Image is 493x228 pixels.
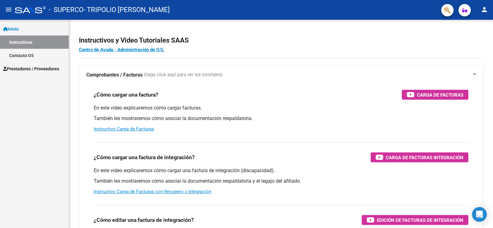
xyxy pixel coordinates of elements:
[94,167,468,174] p: En este video explicaremos cómo cargar una factura de integración (discapacidad).
[3,65,59,72] span: Prestadores / Proveedores
[481,6,488,13] mat-icon: person
[79,65,483,85] mat-expansion-panel-header: Comprobantes / Facturas (haga click aquí para ver los tutoriales)
[94,216,194,224] h3: ¿Cómo editar una factura de integración?
[79,35,483,46] h2: Instructivos y Video Tutoriales SAAS
[472,207,487,222] div: Open Intercom Messenger
[371,152,468,162] button: Carga de Facturas Integración
[86,72,143,78] strong: Comprobantes / Facturas
[417,91,463,99] span: Carga de Facturas
[94,105,468,111] p: En este video explicaremos cómo cargar facturas.
[402,90,468,100] button: Carga de Facturas
[386,154,463,161] span: Carga de Facturas Integración
[84,3,170,17] span: - TRIPOLIO [PERSON_NAME]
[94,115,468,122] p: También les mostraremos cómo asociar la documentación respaldatoria.
[3,26,19,32] span: Inicio
[377,216,463,224] span: Edición de Facturas de integración
[49,3,84,17] span: - SUPERCO
[5,6,12,13] mat-icon: menu
[94,153,195,162] h3: ¿Cómo cargar una factura de integración?
[94,178,468,184] p: También les mostraremos cómo asociar la documentación respaldatoria y el legajo del afiliado.
[144,72,222,78] span: (haga click aquí para ver los tutoriales)
[79,47,164,52] a: Centro de Ayuda - Administración de O.S.
[94,126,154,132] a: Instructivo Carga de Facturas
[94,189,211,194] a: Instructivo Carga de Facturas con Recupero x Integración
[94,90,158,99] h3: ¿Cómo cargar una factura?
[362,215,468,225] button: Edición de Facturas de integración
